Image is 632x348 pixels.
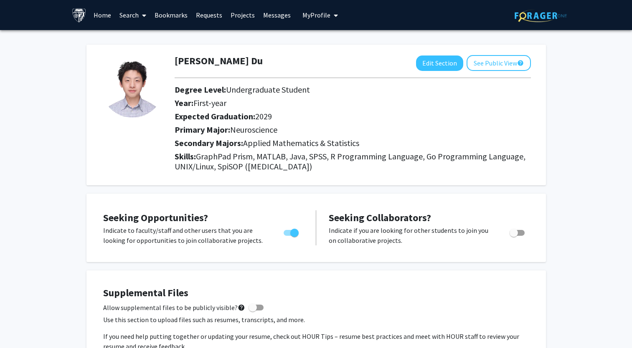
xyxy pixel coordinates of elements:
[506,225,529,238] div: Toggle
[89,0,115,30] a: Home
[103,211,208,224] span: Seeking Opportunities?
[302,11,330,19] span: My Profile
[280,225,303,238] div: Toggle
[517,58,524,68] mat-icon: help
[515,9,567,22] img: ForagerOne Logo
[255,111,272,121] span: 2029
[243,138,359,148] span: Applied Mathematics & Statistics
[238,303,245,313] mat-icon: help
[103,287,529,299] h4: Supplemental Files
[103,225,268,245] p: Indicate to faculty/staff and other users that you are looking for opportunities to join collabor...
[226,84,310,95] span: Undergraduate Student
[175,151,531,171] h2: Skills:
[175,98,484,108] h2: Year:
[72,8,86,23] img: Johns Hopkins University Logo
[175,55,263,67] h1: [PERSON_NAME] Du
[329,225,494,245] p: Indicate if you are looking for other students to join you on collaborative projects.
[101,55,164,118] img: Profile Picture
[193,98,226,108] span: First-year
[175,151,525,171] span: GraphPad Prism, MATLAB, Java, SPSS, R Programming Language, Go Programming Language, UNIX/Linux, ...
[192,0,226,30] a: Requests
[259,0,295,30] a: Messages
[103,315,529,325] p: Use this section to upload files such as resumes, transcripts, and more.
[175,138,531,148] h2: Secondary Majors:
[329,211,431,224] span: Seeking Collaborators?
[230,124,277,135] span: Neuroscience
[150,0,192,30] a: Bookmarks
[115,0,150,30] a: Search
[416,55,463,71] button: Edit Section
[226,0,259,30] a: Projects
[175,111,484,121] h2: Expected Graduation:
[6,310,36,342] iframe: Chat
[103,303,245,313] span: Allow supplemental files to be publicly visible?
[175,85,484,95] h2: Degree Level:
[175,125,531,135] h2: Primary Major:
[467,55,531,71] button: See Public View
